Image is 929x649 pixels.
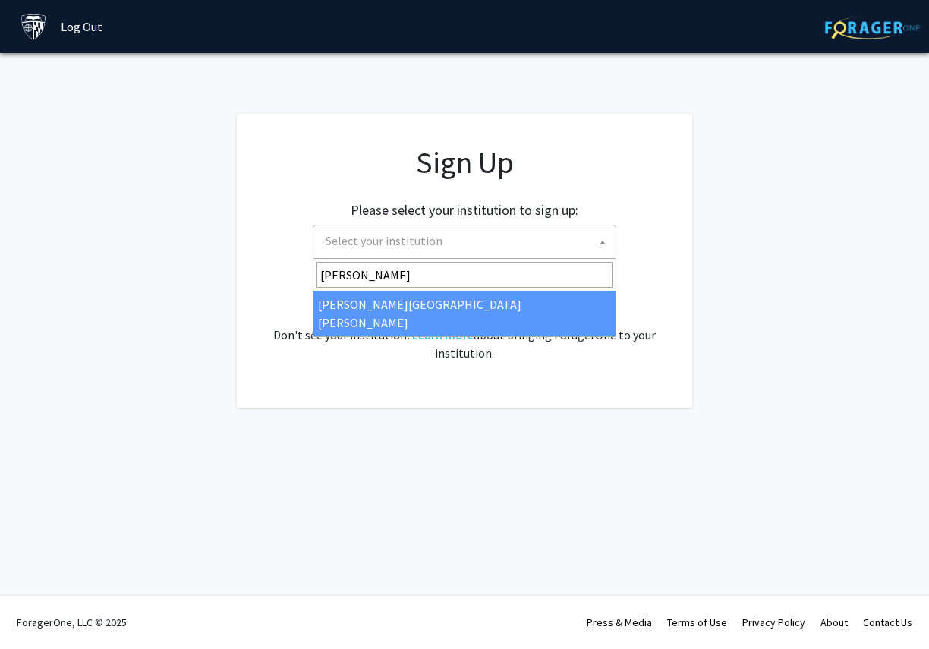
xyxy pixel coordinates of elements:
h1: Sign Up [267,144,662,181]
a: Learn more about bringing ForagerOne to your institution [412,327,474,342]
a: Contact Us [863,616,912,629]
img: ForagerOne Logo [825,16,920,39]
a: Press & Media [587,616,652,629]
div: Already have an account? . Don't see your institution? about bringing ForagerOne to your institut... [267,289,662,362]
a: Terms of Use [667,616,727,629]
div: ForagerOne, LLC © 2025 [17,596,127,649]
iframe: Chat [11,581,65,638]
span: Select your institution [326,233,442,248]
span: Select your institution [320,225,616,257]
img: Johns Hopkins University Logo [20,14,47,40]
span: Select your institution [313,225,616,259]
a: Privacy Policy [742,616,805,629]
a: About [820,616,848,629]
input: Search [316,262,613,288]
h2: Please select your institution to sign up: [351,202,578,219]
li: [PERSON_NAME][GEOGRAPHIC_DATA][PERSON_NAME] [313,291,616,336]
